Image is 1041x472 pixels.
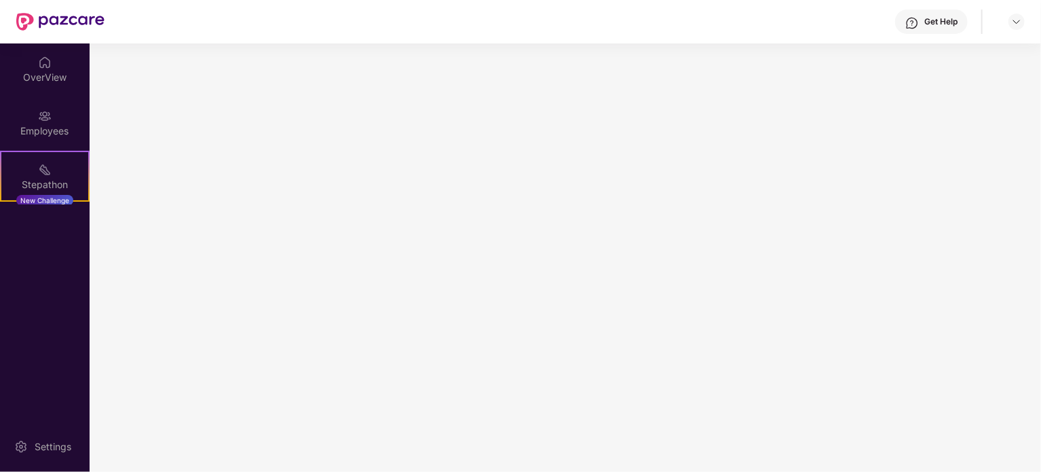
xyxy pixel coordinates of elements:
[905,16,919,30] img: svg+xml;base64,PHN2ZyBpZD0iSGVscC0zMngzMiIgeG1sbnM9Imh0dHA6Ly93d3cudzMub3JnLzIwMDAvc3ZnIiB3aWR0aD...
[38,109,52,123] img: svg+xml;base64,PHN2ZyBpZD0iRW1wbG95ZWVzIiB4bWxucz0iaHR0cDovL3d3dy53My5vcmcvMjAwMC9zdmciIHdpZHRoPS...
[1,178,88,192] div: Stepathon
[1011,16,1022,27] img: svg+xml;base64,PHN2ZyBpZD0iRHJvcGRvd24tMzJ4MzIiIHhtbG5zPSJodHRwOi8vd3d3LnczLm9yZy8yMDAwL3N2ZyIgd2...
[31,440,75,454] div: Settings
[38,56,52,69] img: svg+xml;base64,PHN2ZyBpZD0iSG9tZSIgeG1sbnM9Imh0dHA6Ly93d3cudzMub3JnLzIwMDAvc3ZnIiB3aWR0aD0iMjAiIG...
[924,16,958,27] div: Get Help
[38,163,52,177] img: svg+xml;base64,PHN2ZyB4bWxucz0iaHR0cDovL3d3dy53My5vcmcvMjAwMC9zdmciIHdpZHRoPSIyMSIgaGVpZ2h0PSIyMC...
[14,440,28,454] img: svg+xml;base64,PHN2ZyBpZD0iU2V0dGluZy0yMHgyMCIgeG1sbnM9Imh0dHA6Ly93d3cudzMub3JnLzIwMDAvc3ZnIiB3aW...
[16,13,105,31] img: New Pazcare Logo
[16,195,73,206] div: New Challenge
